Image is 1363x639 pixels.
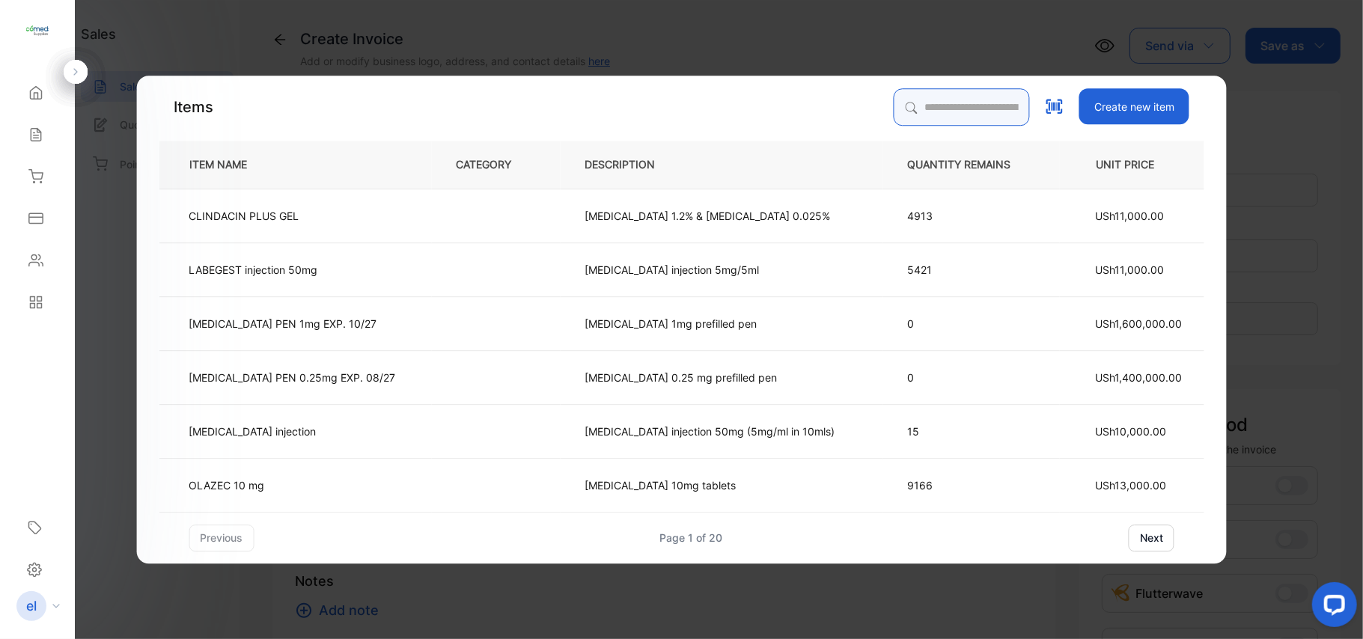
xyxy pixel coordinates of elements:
p: [MEDICAL_DATA] injection 50mg (5mg/ml in 10mls) [585,424,835,439]
p: 0 [907,316,1034,331]
span: USh1,400,000.00 [1095,371,1182,384]
p: 9166 [907,477,1034,493]
p: CLINDACIN PLUS GEL [189,208,299,224]
img: logo [26,19,49,42]
p: [MEDICAL_DATA] 1.2% & [MEDICAL_DATA] 0.025% [585,208,830,224]
span: USh11,000.00 [1095,210,1164,222]
p: LABEGEST injection 50mg [189,262,317,278]
p: 4913 [907,208,1034,224]
span: USh1,600,000.00 [1095,317,1182,330]
button: previous [189,525,254,551]
p: [MEDICAL_DATA] 10mg tablets [585,477,736,493]
p: ITEM NAME [183,157,271,173]
p: UNIT PRICE [1084,157,1217,173]
p: 15 [907,424,1034,439]
p: OLAZEC 10 mg [189,477,273,493]
p: DESCRIPTION [585,157,679,173]
iframe: LiveChat chat widget [1300,576,1363,639]
p: [MEDICAL_DATA] injection 5mg/5ml [585,262,759,278]
button: next [1129,525,1174,551]
p: Items [174,96,213,118]
p: [MEDICAL_DATA] 1mg prefilled pen [585,316,757,331]
span: USh11,000.00 [1095,263,1164,276]
p: el [26,596,37,616]
div: Page 1 of 20 [659,530,722,545]
p: [MEDICAL_DATA] injection [189,424,316,439]
button: Create new item [1079,88,1189,124]
span: USh13,000.00 [1095,479,1166,492]
p: [MEDICAL_DATA] PEN 0.25mg EXP. 08/27 [189,370,395,385]
p: QUANTITY REMAINS [907,157,1034,173]
p: 5421 [907,262,1034,278]
p: CATEGORY [456,157,535,173]
p: [MEDICAL_DATA] 0.25 mg prefilled pen [585,370,777,385]
span: USh10,000.00 [1095,425,1166,438]
p: [MEDICAL_DATA] PEN 1mg EXP. 10/27 [189,316,376,331]
p: 0 [907,370,1034,385]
